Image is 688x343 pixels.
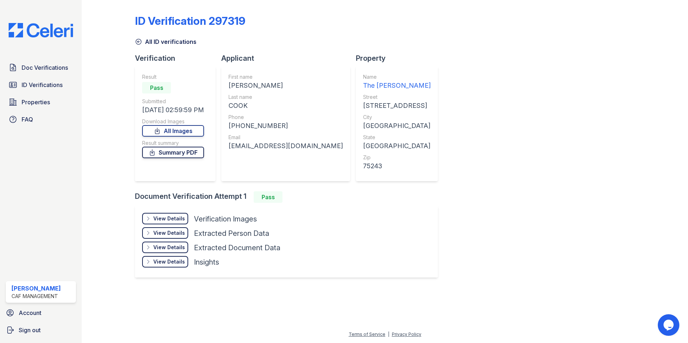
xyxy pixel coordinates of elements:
[363,134,431,141] div: State
[135,37,196,46] a: All ID verifications
[12,284,61,293] div: [PERSON_NAME]
[221,53,356,63] div: Applicant
[363,154,431,161] div: Zip
[363,73,431,81] div: Name
[6,112,76,127] a: FAQ
[228,114,343,121] div: Phone
[22,63,68,72] span: Doc Verifications
[142,118,204,125] div: Download Images
[392,331,421,337] a: Privacy Policy
[22,115,33,124] span: FAQ
[363,101,431,111] div: [STREET_ADDRESS]
[363,161,431,171] div: 75243
[194,214,257,224] div: Verification Images
[135,53,221,63] div: Verification
[194,257,219,267] div: Insights
[19,308,41,317] span: Account
[6,60,76,75] a: Doc Verifications
[194,228,269,238] div: Extracted Person Data
[142,73,204,81] div: Result
[153,244,185,251] div: View Details
[363,93,431,101] div: Street
[153,258,185,265] div: View Details
[228,134,343,141] div: Email
[142,125,204,137] a: All Images
[142,140,204,147] div: Result summary
[19,326,41,334] span: Sign out
[135,191,444,203] div: Document Verification Attempt 1
[142,82,171,93] div: Pass
[228,93,343,101] div: Last name
[228,101,343,111] div: COOK
[6,78,76,92] a: ID Verifications
[228,73,343,81] div: First name
[142,147,204,158] a: Summary PDF
[363,114,431,121] div: City
[254,191,282,203] div: Pass
[142,98,204,105] div: Submitted
[3,23,79,37] img: CE_Logo_Blue-a8612792a0a2168367f1c8372b55b34899dd931a85d93a1a3d3e32e68fde9ad4.png
[356,53,444,63] div: Property
[388,331,389,337] div: |
[363,141,431,151] div: [GEOGRAPHIC_DATA]
[153,229,185,237] div: View Details
[3,306,79,320] a: Account
[3,323,79,337] a: Sign out
[228,81,343,91] div: [PERSON_NAME]
[363,121,431,131] div: [GEOGRAPHIC_DATA]
[228,121,343,131] div: [PHONE_NUMBER]
[22,98,50,106] span: Properties
[194,243,280,253] div: Extracted Document Data
[135,14,245,27] div: ID Verification 297319
[12,293,61,300] div: CAF Management
[22,81,63,89] span: ID Verifications
[658,314,681,336] iframe: chat widget
[228,141,343,151] div: [EMAIL_ADDRESS][DOMAIN_NAME]
[349,331,385,337] a: Terms of Service
[363,73,431,91] a: Name The [PERSON_NAME]
[142,105,204,115] div: [DATE] 02:59:59 PM
[153,215,185,222] div: View Details
[363,81,431,91] div: The [PERSON_NAME]
[6,95,76,109] a: Properties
